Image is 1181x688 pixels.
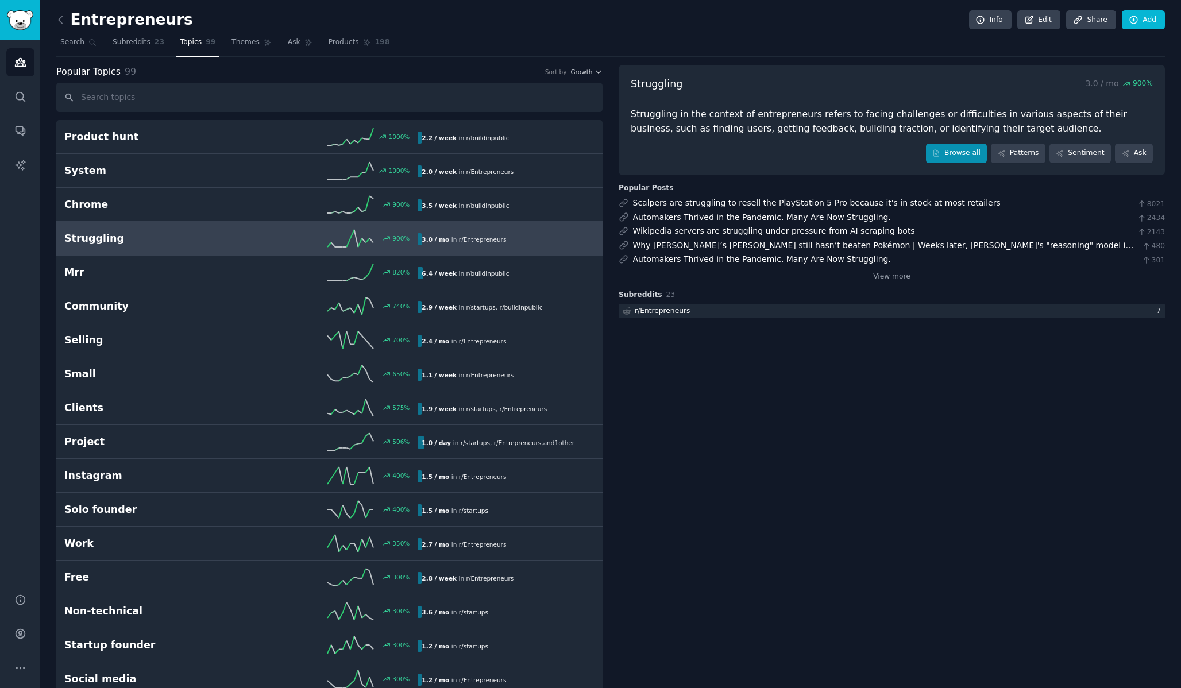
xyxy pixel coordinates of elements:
span: r/ buildinpublic [466,270,510,277]
div: 350 % [392,539,410,547]
h2: Work [64,536,241,551]
span: r/ Entrepreneurs [494,439,542,446]
a: Selling700%2.4 / moin r/Entrepreneurs [56,323,603,357]
h2: Chrome [64,198,241,212]
div: in [418,470,510,482]
h2: Entrepreneurs [56,11,193,29]
span: Subreddits [113,37,150,48]
div: in [418,233,510,245]
a: Small650%1.1 / weekin r/Entrepreneurs [56,357,603,391]
a: Project506%1.0 / dayin r/startups,r/Entrepreneurs,and1other [56,425,603,459]
b: 2.0 / week [422,168,457,175]
span: Subreddits [619,290,662,300]
a: Ask [284,33,317,57]
span: and 1 other [543,439,574,446]
span: Products [329,37,359,48]
div: 7 [1156,306,1165,316]
span: 480 [1141,241,1165,252]
b: 1.2 / mo [422,643,449,650]
b: 1.9 / week [422,405,457,412]
span: r/ Entrepreneurs [459,338,507,345]
input: Search topics [56,83,603,112]
span: 23 [666,291,676,299]
a: Browse all [926,144,987,163]
b: 3.6 / mo [422,609,449,616]
b: 2.7 / mo [422,541,449,548]
div: r/ Entrepreneurs [635,306,690,316]
b: 1.5 / mo [422,473,449,480]
a: Automakers Thrived in the Pandemic. Many Are Now Struggling. [633,212,891,222]
span: Growth [570,68,592,76]
b: 2.8 / week [422,575,457,582]
div: 700 % [392,336,410,344]
h2: Struggling [64,231,241,246]
div: in [418,301,546,313]
span: r/ Entrepreneurs [500,405,547,412]
span: Ask [288,37,300,48]
span: r/ startups [466,304,496,311]
div: 900 % [392,200,410,208]
div: in [418,369,518,381]
div: 300 % [392,607,410,615]
div: in [418,572,518,584]
span: r/ buildinpublic [466,202,510,209]
div: 820 % [392,268,410,276]
a: Subreddits23 [109,33,168,57]
a: Clients575%1.9 / weekin r/startups,r/Entrepreneurs [56,391,603,425]
div: 506 % [392,438,410,446]
div: in [418,403,551,415]
a: Why [PERSON_NAME]’s [PERSON_NAME] still hasn’t beaten Pokémon | Weeks later, [PERSON_NAME]'s "rea... [633,241,1134,262]
span: , [541,439,543,446]
a: Ask [1115,144,1153,163]
a: Info [969,10,1012,30]
a: r/Entrepreneurs7 [619,304,1165,318]
span: r/ startups [466,405,496,412]
a: Automakers Thrived in the Pandemic. Many Are Now Struggling. [633,254,891,264]
b: 1.0 / day [422,439,451,446]
div: 300 % [392,675,410,683]
div: 650 % [392,370,410,378]
a: View more [873,272,910,282]
h2: Clients [64,401,241,415]
h2: Community [64,299,241,314]
span: r/ Entrepreneurs [459,473,507,480]
div: 400 % [392,471,410,480]
span: Themes [231,37,260,48]
span: r/ Entrepreneurs [459,541,507,548]
div: Popular Posts [619,183,674,194]
img: GummySearch logo [7,10,33,30]
h2: Project [64,435,241,449]
div: in [418,504,492,516]
span: Search [60,37,84,48]
span: 23 [155,37,164,48]
b: 1.2 / mo [422,677,449,683]
div: in [418,674,510,686]
b: 3.0 / mo [422,236,449,243]
div: in [418,267,513,279]
a: Edit [1017,10,1060,30]
span: r/ Entrepreneurs [466,575,514,582]
span: , [496,304,497,311]
h2: Non-technical [64,604,241,619]
span: 198 [375,37,390,48]
div: in [418,640,492,652]
span: 301 [1141,256,1165,266]
div: 740 % [392,302,410,310]
span: 2143 [1137,227,1165,238]
a: Free300%2.8 / weekin r/Entrepreneurs [56,561,603,594]
div: 1000 % [389,167,410,175]
b: 6.4 / week [422,270,457,277]
span: r/ startups [459,507,488,514]
span: Topics [180,37,202,48]
a: Product hunt1000%2.2 / weekin r/buildinpublic [56,120,603,154]
span: r/ Entrepreneurs [459,677,507,683]
div: 900 % [392,234,410,242]
span: r/ startups [459,609,488,616]
a: Add [1122,10,1165,30]
a: Sentiment [1049,144,1111,163]
span: Popular Topics [56,65,121,79]
a: Struggling900%3.0 / moin r/Entrepreneurs [56,222,603,256]
div: 400 % [392,505,410,513]
a: Non-technical300%3.6 / moin r/startups [56,594,603,628]
h2: Product hunt [64,130,241,144]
